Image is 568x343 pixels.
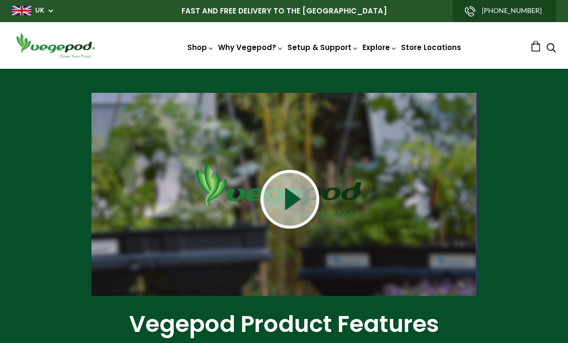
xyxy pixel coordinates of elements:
[401,42,461,52] a: Store Locations
[260,170,319,229] img: play button
[91,93,477,296] img: Screenshot_2022-02-02_at_11.56.45_800x.png
[35,6,44,15] a: UK
[218,42,284,52] a: Why Vegepod?
[12,32,99,59] img: Vegepod
[546,44,556,54] a: Search
[362,42,397,52] a: Explore
[12,6,31,15] img: gb_large.png
[187,42,214,52] a: Shop
[287,42,359,52] a: Setup & Support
